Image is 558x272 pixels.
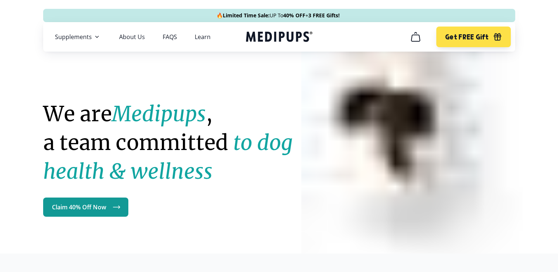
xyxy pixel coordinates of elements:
[246,30,312,45] a: Medipups
[112,101,206,127] strong: Medipups
[43,198,128,217] a: Claim 40% Off Now
[43,100,313,186] h1: We are , a team committed
[119,33,145,41] a: About Us
[55,33,92,41] span: Supplements
[163,33,177,41] a: FAQS
[195,33,211,41] a: Learn
[216,12,340,19] span: 🔥 UP To +
[445,33,488,41] span: Get FREE Gift
[407,28,424,46] button: cart
[55,32,101,41] button: Supplements
[436,27,510,47] button: Get FREE Gift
